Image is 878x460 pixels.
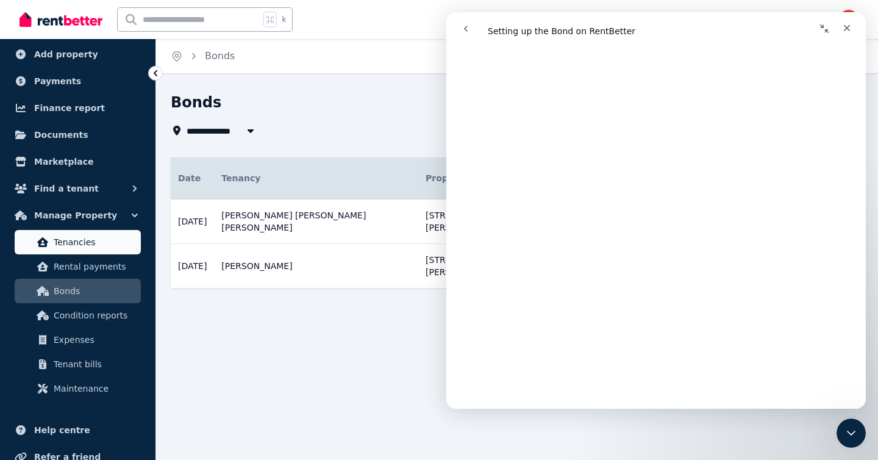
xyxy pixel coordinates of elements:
a: Payments [10,69,146,93]
img: Karina Reyes [839,10,858,29]
span: Expenses [54,332,136,347]
span: Tenant bills [54,357,136,372]
iframe: Intercom live chat [446,12,866,409]
span: k [282,15,286,24]
td: [PERSON_NAME] [PERSON_NAME] [PERSON_NAME] [214,199,418,244]
button: Manage Property [10,203,146,228]
span: Rental payments [54,259,136,274]
a: Tenant bills [15,352,141,376]
span: Condition reports [54,308,136,323]
span: [DATE] [178,215,207,228]
span: Add property [34,47,98,62]
span: Bonds [205,49,235,63]
iframe: Intercom live chat [837,419,866,448]
th: Tenancy [214,157,418,199]
span: Maintenance [54,381,136,396]
span: [DATE] [178,260,207,272]
span: Find a tenant [34,181,99,196]
span: Finance report [34,101,105,115]
span: Payments [34,74,81,88]
td: [STREET_ADDRESS][PERSON_NAME] [418,199,574,244]
span: Help centre [34,423,90,437]
a: Expenses [15,328,141,352]
a: Add property [10,42,146,66]
span: Bonds [54,284,136,298]
h1: Bonds [171,93,221,112]
span: Manage Property [34,208,117,223]
button: Find a tenant [10,176,146,201]
td: [PERSON_NAME] [214,244,418,289]
a: Bonds [15,279,141,303]
a: Condition reports [15,303,141,328]
nav: Breadcrumb [156,39,249,73]
td: [STREET_ADDRESS][PERSON_NAME] [418,244,574,289]
a: Tenancies [15,230,141,254]
a: Maintenance [15,376,141,401]
a: Marketplace [10,149,146,174]
a: Finance report [10,96,146,120]
a: Help centre [10,418,146,442]
span: Marketplace [34,154,93,169]
span: Tenancies [54,235,136,250]
a: Rental payments [15,254,141,279]
th: Property [418,157,574,199]
a: Documents [10,123,146,147]
img: RentBetter [20,10,102,29]
span: Date [178,172,201,184]
span: Documents [34,128,88,142]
